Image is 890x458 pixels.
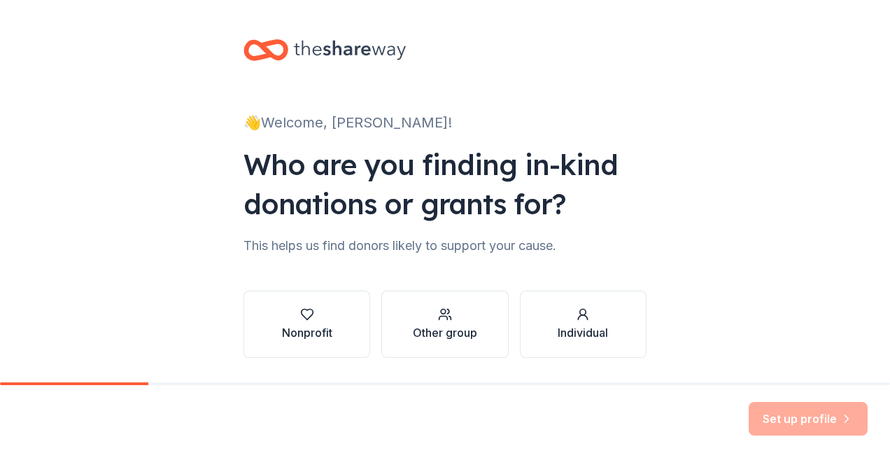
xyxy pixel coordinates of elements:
[413,324,477,341] div: Other group
[243,235,647,257] div: This helps us find donors likely to support your cause.
[558,324,608,341] div: Individual
[243,111,647,134] div: 👋 Welcome, [PERSON_NAME]!
[243,145,647,223] div: Who are you finding in-kind donations or grants for?
[381,291,508,358] button: Other group
[520,291,647,358] button: Individual
[282,324,332,341] div: Nonprofit
[243,291,370,358] button: Nonprofit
